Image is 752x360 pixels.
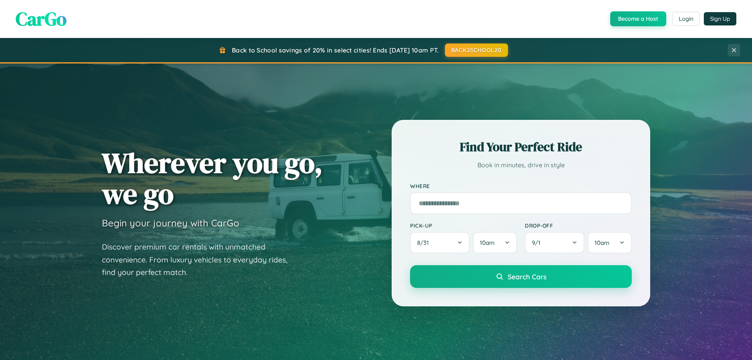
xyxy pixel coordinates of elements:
label: Where [410,183,632,189]
button: 9/1 [525,232,584,253]
span: CarGo [16,6,67,32]
label: Drop-off [525,222,632,229]
button: Become a Host [610,11,666,26]
span: Back to School savings of 20% in select cities! Ends [DATE] 10am PT. [232,46,439,54]
span: 8 / 31 [417,239,433,246]
button: BACK2SCHOOL20 [445,43,508,57]
button: Login [672,12,700,26]
button: 8/31 [410,232,470,253]
span: Search Cars [508,272,546,281]
p: Discover premium car rentals with unmatched convenience. From luxury vehicles to everyday rides, ... [102,241,298,279]
h1: Wherever you go, we go [102,147,323,209]
label: Pick-up [410,222,517,229]
button: 10am [587,232,632,253]
span: 9 / 1 [532,239,544,246]
button: Sign Up [704,12,736,25]
p: Book in minutes, drive in style [410,159,632,171]
button: 10am [473,232,517,253]
h2: Find Your Perfect Ride [410,138,632,156]
span: 10am [595,239,609,246]
span: 10am [480,239,495,246]
button: Search Cars [410,265,632,288]
h3: Begin your journey with CarGo [102,217,239,229]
